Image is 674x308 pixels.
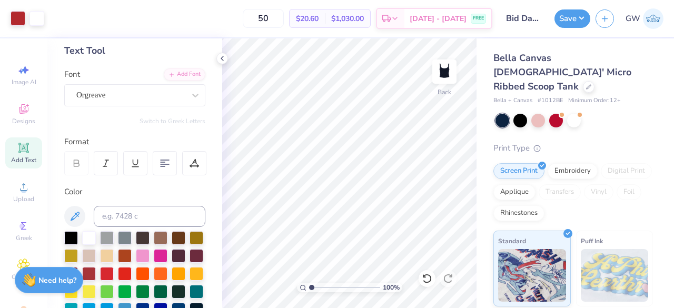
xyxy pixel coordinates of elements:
div: Add Font [164,68,205,81]
span: 100 % [383,283,400,292]
span: Bella Canvas [DEMOGRAPHIC_DATA]' Micro Ribbed Scoop Tank [493,52,631,93]
span: Puff Ink [581,235,603,246]
img: Gabriella White [643,8,663,29]
span: FREE [473,15,484,22]
div: Rhinestones [493,205,544,221]
img: Puff Ink [581,249,649,302]
a: GW [626,8,663,29]
span: # 1012BE [538,96,563,105]
button: Save [554,9,590,28]
span: Minimum Order: 12 + [568,96,621,105]
div: Embroidery [548,163,598,179]
div: Transfers [539,184,581,200]
span: $20.60 [296,13,319,24]
img: Back [434,61,455,82]
input: – – [243,9,284,28]
span: Designs [12,117,35,125]
div: Format [64,136,206,148]
span: Bella + Canvas [493,96,532,105]
span: [DATE] - [DATE] [410,13,467,24]
div: Print Type [493,142,653,154]
label: Font [64,68,80,81]
span: Clipart & logos [5,273,42,290]
span: Upload [13,195,34,203]
div: Color [64,186,205,198]
div: Vinyl [584,184,613,200]
span: Greek [16,234,32,242]
span: Add Text [11,156,36,164]
div: Text Tool [64,44,205,58]
strong: Need help? [38,275,76,285]
input: Untitled Design [498,8,549,29]
img: Standard [498,249,566,302]
div: Back [438,87,451,97]
input: e.g. 7428 c [94,206,205,227]
button: Switch to Greek Letters [140,117,205,125]
span: Image AI [12,78,36,86]
span: $1,030.00 [331,13,364,24]
span: Standard [498,235,526,246]
div: Applique [493,184,536,200]
div: Foil [617,184,641,200]
div: Digital Print [601,163,652,179]
div: Screen Print [493,163,544,179]
span: GW [626,13,640,25]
